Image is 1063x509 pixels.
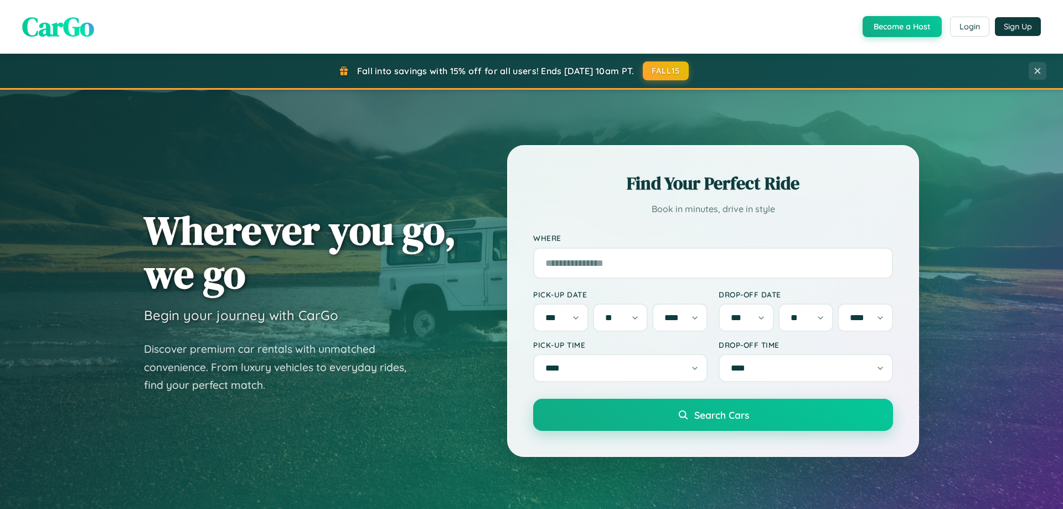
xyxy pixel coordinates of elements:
button: Search Cars [533,399,893,431]
label: Drop-off Time [719,340,893,349]
button: Become a Host [863,16,942,37]
label: Where [533,234,893,243]
p: Book in minutes, drive in style [533,201,893,217]
button: Login [950,17,989,37]
label: Drop-off Date [719,290,893,299]
h3: Begin your journey with CarGo [144,307,338,323]
h1: Wherever you go, we go [144,208,456,296]
label: Pick-up Time [533,340,708,349]
button: FALL15 [643,61,689,80]
span: Search Cars [694,409,749,421]
p: Discover premium car rentals with unmatched convenience. From luxury vehicles to everyday rides, ... [144,340,421,394]
span: Fall into savings with 15% off for all users! Ends [DATE] 10am PT. [357,65,634,76]
h2: Find Your Perfect Ride [533,171,893,196]
button: Sign Up [995,17,1041,36]
label: Pick-up Date [533,290,708,299]
span: CarGo [22,8,94,45]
